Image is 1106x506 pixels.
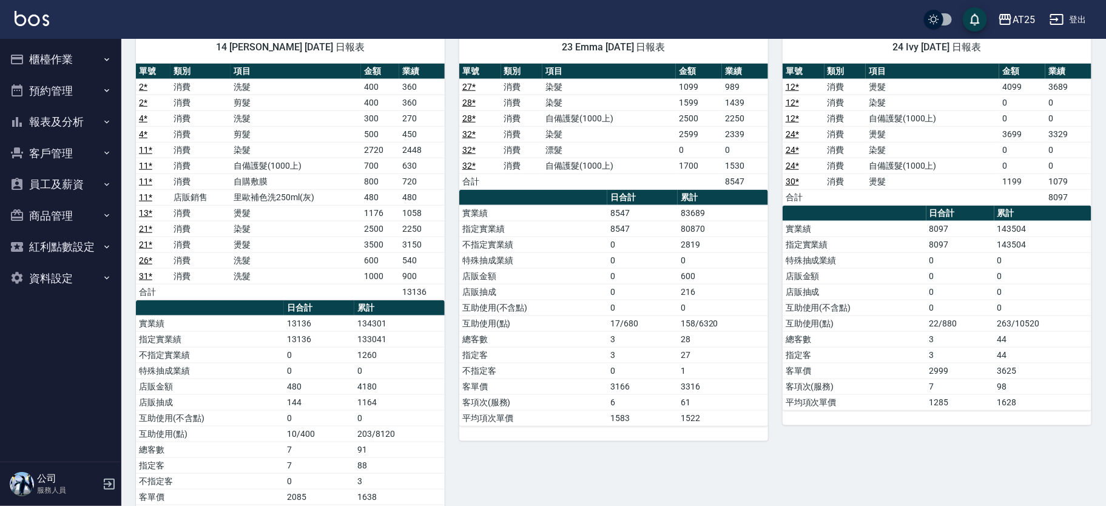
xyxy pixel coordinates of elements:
[399,110,445,126] td: 270
[866,110,999,126] td: 自備護髮(1000上)
[678,268,768,284] td: 600
[607,315,678,331] td: 17/680
[866,64,999,79] th: 項目
[676,95,722,110] td: 1599
[354,426,445,442] td: 203/8120
[399,189,445,205] td: 480
[136,64,445,300] table: a dense table
[722,174,768,189] td: 8547
[37,473,99,485] h5: 公司
[607,190,678,206] th: 日合計
[722,142,768,158] td: 0
[459,252,607,268] td: 特殊抽成業績
[231,95,361,110] td: 剪髮
[999,126,1045,142] td: 3699
[926,237,994,252] td: 8097
[926,221,994,237] td: 8097
[994,363,1091,379] td: 3625
[824,126,866,142] td: 消費
[676,158,722,174] td: 1700
[136,284,170,300] td: 合計
[136,457,284,473] td: 指定客
[231,64,361,79] th: 項目
[678,363,768,379] td: 1
[999,64,1045,79] th: 金額
[926,252,994,268] td: 0
[676,110,722,126] td: 2500
[361,158,399,174] td: 700
[1045,110,1091,126] td: 0
[459,268,607,284] td: 店販金額
[354,410,445,426] td: 0
[678,221,768,237] td: 80870
[170,110,231,126] td: 消費
[170,174,231,189] td: 消費
[824,79,866,95] td: 消費
[136,442,284,457] td: 總客數
[231,174,361,189] td: 自購敷膜
[354,442,445,457] td: 91
[963,7,987,32] button: save
[459,64,501,79] th: 單號
[542,158,676,174] td: 自備護髮(1000上)
[999,95,1045,110] td: 0
[399,142,445,158] td: 2448
[678,315,768,331] td: 158/6320
[783,363,926,379] td: 客單價
[231,189,361,205] td: 里歐補色洗250ml(灰)
[994,394,1091,410] td: 1628
[170,158,231,174] td: 消費
[678,237,768,252] td: 2819
[136,426,284,442] td: 互助使用(點)
[542,126,676,142] td: 染髮
[501,126,543,142] td: 消費
[1045,95,1091,110] td: 0
[231,252,361,268] td: 洗髮
[999,158,1045,174] td: 0
[783,347,926,363] td: 指定客
[994,300,1091,315] td: 0
[231,79,361,95] td: 洗髮
[501,158,543,174] td: 消費
[783,206,1091,411] table: a dense table
[607,221,678,237] td: 8547
[866,158,999,174] td: 自備護髮(1000上)
[678,300,768,315] td: 0
[926,394,994,410] td: 1285
[783,331,926,347] td: 總客數
[866,79,999,95] td: 燙髮
[1045,126,1091,142] td: 3329
[993,7,1040,32] button: AT25
[994,221,1091,237] td: 143504
[926,331,994,347] td: 3
[399,252,445,268] td: 540
[994,237,1091,252] td: 143504
[136,489,284,505] td: 客單價
[361,237,399,252] td: 3500
[994,347,1091,363] td: 44
[1045,189,1091,205] td: 8097
[136,315,284,331] td: 實業績
[501,64,543,79] th: 類別
[722,79,768,95] td: 989
[824,110,866,126] td: 消費
[136,363,284,379] td: 特殊抽成業績
[170,79,231,95] td: 消費
[284,457,354,473] td: 7
[231,126,361,142] td: 剪髮
[170,237,231,252] td: 消費
[284,363,354,379] td: 0
[5,200,116,232] button: 商品管理
[170,205,231,221] td: 消費
[459,410,607,426] td: 平均項次單價
[1013,12,1035,27] div: AT25
[783,394,926,410] td: 平均項次單價
[231,237,361,252] td: 燙髮
[999,110,1045,126] td: 0
[150,41,430,53] span: 14 [PERSON_NAME] [DATE] 日報表
[231,142,361,158] td: 染髮
[354,394,445,410] td: 1164
[607,300,678,315] td: 0
[722,126,768,142] td: 2339
[722,110,768,126] td: 2250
